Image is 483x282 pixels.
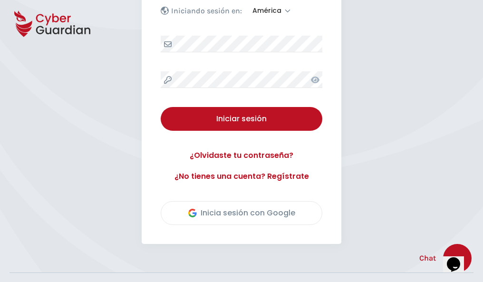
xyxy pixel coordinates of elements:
button: Inicia sesión con Google [161,201,322,225]
div: Inicia sesión con Google [188,207,295,219]
a: ¿Olvidaste tu contraseña? [161,150,322,161]
a: ¿No tienes una cuenta? Regístrate [161,171,322,182]
span: Chat [419,253,436,264]
button: Iniciar sesión [161,107,322,131]
iframe: chat widget [443,244,473,272]
div: Iniciar sesión [168,113,315,125]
